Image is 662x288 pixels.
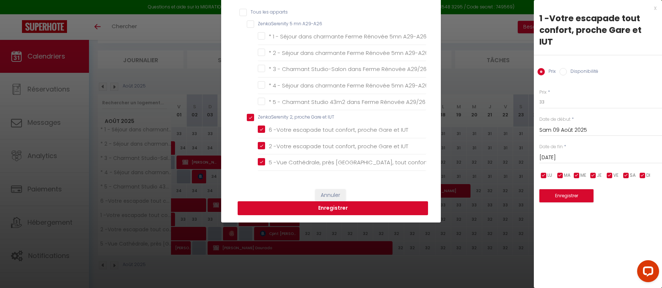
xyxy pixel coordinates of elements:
label: Prix [545,68,556,76]
div: 1 -Votre escapade tout confort, proche Gare et IUT [539,12,657,48]
button: Annuler [315,189,346,202]
span: MA [564,172,570,179]
button: Enregistrer [238,201,428,215]
span: * 2 - Séjour dans charmante Ferme Rénovée 5mn A29-A26 [269,49,428,57]
span: SA [630,172,636,179]
iframe: LiveChat chat widget [631,257,662,288]
span: * 5 - Charmant Studio 43m2 dans Ferme Rénovée A29/26 [269,98,425,106]
label: Prix [539,89,547,96]
span: * 4 - Séjour dans charmante Ferme Rénovée 5mn A29-A26 [269,82,428,89]
span: 2 -Votre escapade tout confort, proche Gare et IUT [269,142,408,150]
span: LU [547,172,552,179]
button: Enregistrer [539,189,594,202]
label: Disponibilité [567,68,598,76]
span: DI [646,172,650,179]
span: VE [613,172,618,179]
label: Date de début [539,116,570,123]
label: Date de fin [539,143,563,150]
span: JE [597,172,602,179]
div: x [534,4,657,12]
span: ME [580,172,586,179]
